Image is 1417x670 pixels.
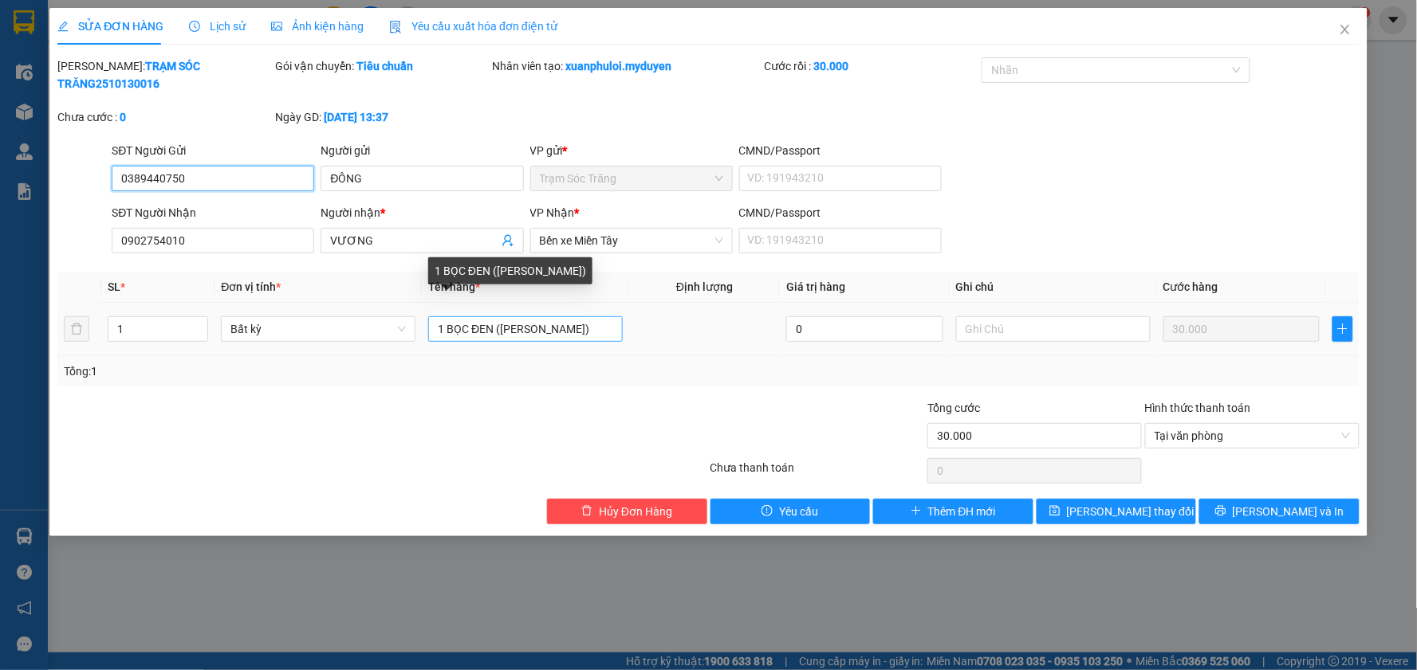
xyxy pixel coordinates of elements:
div: Ngày GD: [275,108,490,126]
button: exclamation-circleYêu cầu [710,499,871,524]
div: Nhân viên tạo: [493,57,762,75]
span: Trạm Sóc Trăng [64,92,169,108]
span: Tổng cước [927,402,980,414]
span: Tại văn phòng [1155,424,1350,448]
span: plus [1333,323,1352,335]
span: Thêm ĐH mới [928,503,996,520]
div: Cước rồi : [765,57,979,75]
button: delete [64,316,89,342]
div: Người gửi [321,142,523,159]
span: Phòng vé số 16, 395 Kinh [PERSON_NAME], [GEOGRAPHIC_DATA] [226,112,434,136]
div: [PERSON_NAME]: [57,57,272,92]
span: SL [108,280,120,293]
div: Tổng: 1 [64,362,547,380]
strong: XE KHÁCH MỸ DUYÊN [142,9,308,25]
div: VP gửi [530,142,733,159]
th: Ghi chú [950,272,1157,303]
span: Giá trị hàng [786,280,845,293]
span: Đơn vị tính [221,280,281,293]
input: Ghi Chú [956,316,1151,342]
button: save[PERSON_NAME] thay đổi [1037,499,1197,524]
input: VD: Bàn, Ghế [428,316,623,342]
b: xuanphuloi.myduyen [566,60,672,72]
span: [PERSON_NAME] và In [1233,503,1344,520]
span: Hủy Đơn Hàng [599,503,672,520]
button: deleteHủy Đơn Hàng [547,499,707,524]
span: Bất kỳ [230,317,406,341]
span: Bến xe Miền Tây [540,229,723,253]
button: Close [1323,8,1368,53]
div: CMND/Passport [739,204,942,221]
strong: PHIẾU GỬI HÀNG [160,49,289,65]
b: Tiêu chuẩn [356,60,413,72]
b: [DATE] 13:37 [324,111,388,123]
label: Hình thức thanh toán [1145,402,1251,414]
span: user-add [502,234,514,247]
span: close [1339,23,1352,36]
span: Trạm Sóc Trăng [540,167,723,190]
img: icon [389,21,402,33]
span: plus [911,505,922,518]
div: SĐT Người Gửi [112,142,314,159]
span: printer [1215,505,1226,518]
span: Yêu cầu [779,503,818,520]
span: Cước hàng [1163,280,1218,293]
span: Lịch sử [189,20,246,33]
span: VP nhận: [226,92,397,108]
div: 1 BỌC ĐEN ([PERSON_NAME]) [428,257,592,284]
button: plus [1332,316,1352,342]
span: VP Nhận [530,206,575,219]
span: delete [581,505,592,518]
span: SỬA ĐƠN HÀNG [57,20,163,33]
span: TP.HCM -SÓC TRĂNG [163,33,275,45]
button: plusThêm ĐH mới [873,499,1033,524]
div: Chưa cước : [57,108,272,126]
b: 30.000 [814,60,849,72]
span: [PERSON_NAME] thay đổi [1067,503,1195,520]
div: Gói vận chuyển: [275,57,490,75]
div: SĐT Người Nhận [112,204,314,221]
span: Định lượng [676,280,733,293]
div: Chưa thanh toán [708,459,926,487]
span: Ảnh kiện hàng [271,20,364,33]
span: VP gửi: [17,92,170,108]
input: 0 [1163,316,1321,342]
span: 38 [PERSON_NAME], P 3 [17,112,137,123]
button: printer[PERSON_NAME] và In [1199,499,1360,524]
span: save [1049,505,1061,518]
span: edit [57,21,69,32]
span: clock-circle [189,21,200,32]
span: exclamation-circle [762,505,773,518]
span: picture [271,21,282,32]
div: Người nhận [321,204,523,221]
div: CMND/Passport [739,142,942,159]
span: Yêu cầu xuất hóa đơn điện tử [389,20,557,33]
b: 0 [120,111,126,123]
